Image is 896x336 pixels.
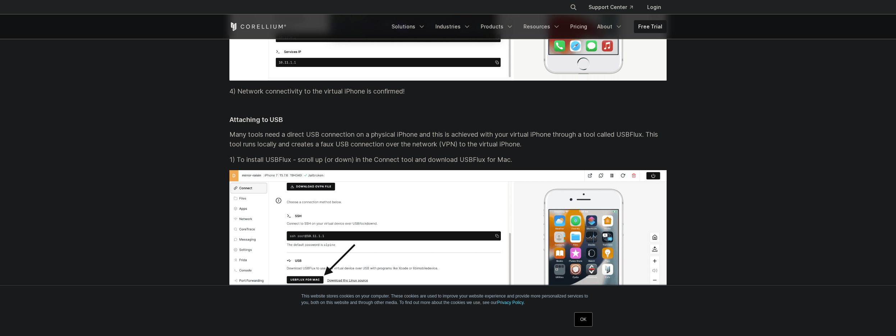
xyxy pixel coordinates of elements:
a: Privacy Policy. [497,300,525,305]
p: Many tools need a direct USB connection on a physical iPhone and this is achieved with your virtu... [229,130,667,149]
a: Login [641,1,667,14]
div: Navigation Menu [561,1,667,14]
a: Solutions [387,20,430,33]
a: Support Center [583,1,639,14]
a: Industries [431,20,475,33]
a: Corellium Home [229,22,287,31]
a: Free Trial [634,20,667,33]
p: This website stores cookies on your computer. These cookies are used to improve your website expe... [301,293,595,306]
h3: Attaching to USB [229,116,667,124]
a: About [593,20,627,33]
a: Pricing [566,20,591,33]
a: Resources [519,20,564,33]
p: 4) Network connectivity to the virtual iPhone is confirmed! [229,86,667,96]
a: OK [574,312,593,327]
a: Products [476,20,518,33]
p: 1) To install USBFlux - scroll up (or down) in the Connect tool and download USBFlux for Mac. [229,155,667,164]
div: Navigation Menu [387,20,667,33]
button: Search [567,1,580,14]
